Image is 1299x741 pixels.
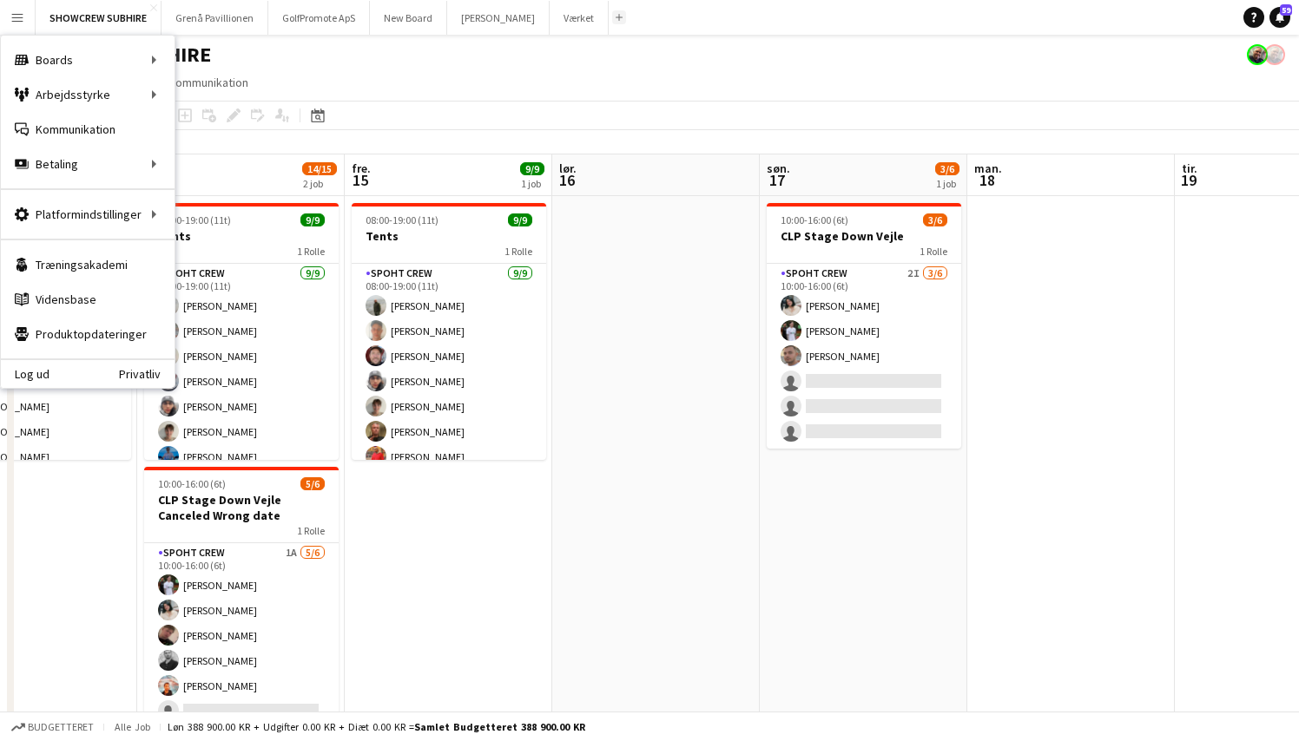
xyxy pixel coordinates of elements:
div: 1 job [936,177,959,190]
button: Værket [550,1,609,35]
span: 1 Rolle [504,245,532,258]
a: Kommunikation [1,112,175,147]
span: 9/9 [508,213,532,226]
app-card-role: Spoht Crew2I3/610:00-16:00 (6t)[PERSON_NAME][PERSON_NAME][PERSON_NAME] [767,264,961,449]
h3: Tents [352,228,546,244]
span: Budgetteret [28,721,94,733]
span: 10:00-16:00 (6t) [158,477,226,490]
app-card-role: Spoht Crew9/908:00-19:00 (11t)[PERSON_NAME][PERSON_NAME][PERSON_NAME][PERSON_NAME][PERSON_NAME][P... [352,264,546,524]
span: 5/6 [300,477,325,490]
a: Træningsakademi [1,247,175,282]
a: Produktopdateringer [1,317,175,351]
span: 1 Rolle [920,245,947,258]
span: søn. [767,161,790,176]
a: Log ud [1,367,49,381]
span: 08:00-19:00 (11t) [366,213,438,226]
span: 16 [557,170,577,190]
span: 10:00-16:00 (6t) [781,213,848,226]
h3: CLP Stage Down Vejle Canceled Wrong date [144,492,339,523]
div: 2 job [303,177,336,190]
span: tir. [1182,161,1197,176]
span: 1 Rolle [297,524,325,537]
app-card-role: Spoht Crew9/908:00-19:00 (11t)[PERSON_NAME][PERSON_NAME][PERSON_NAME][PERSON_NAME][PERSON_NAME][P... [144,264,339,524]
span: 15 [349,170,371,190]
span: 3/6 [923,213,947,226]
span: fre. [352,161,371,176]
span: 59 [1280,4,1292,16]
app-job-card: 08:00-19:00 (11t)9/9Tents1 RolleSpoht Crew9/908:00-19:00 (11t)[PERSON_NAME][PERSON_NAME][PERSON_N... [144,203,339,460]
span: Samlet budgetteret 388 900.00 KR [414,720,585,733]
span: lør. [559,161,577,176]
button: Budgetteret [9,718,96,737]
a: 59 [1269,7,1290,28]
div: Løn 388 900.00 KR + Udgifter 0.00 KR + Diæt 0.00 KR = [168,720,585,733]
h3: Tents [144,228,339,244]
span: 9/9 [300,213,325,226]
a: Privatliv [119,367,175,381]
span: 1 Rolle [297,245,325,258]
h3: CLP Stage Down Vejle [767,228,961,244]
button: Grenå Pavillionen [162,1,268,35]
span: 14/15 [302,162,337,175]
div: Arbejdsstyrke [1,77,175,112]
span: 19 [1179,170,1197,190]
button: GolfPromote ApS [268,1,370,35]
app-job-card: 10:00-16:00 (6t)5/6CLP Stage Down Vejle Canceled Wrong date1 RolleSpoht Crew1A5/610:00-16:00 (6t)... [144,467,339,724]
app-job-card: 08:00-19:00 (11t)9/9Tents1 RolleSpoht Crew9/908:00-19:00 (11t)[PERSON_NAME][PERSON_NAME][PERSON_N... [352,203,546,460]
a: Kommunikation [162,71,255,94]
div: 1 job [521,177,544,190]
app-job-card: 10:00-16:00 (6t)3/6CLP Stage Down Vejle1 RolleSpoht Crew2I3/610:00-16:00 (6t)[PERSON_NAME][PERSON... [767,203,961,449]
div: Boards [1,43,175,77]
span: Alle job [111,720,153,733]
a: Vidensbase [1,282,175,317]
div: Betaling [1,147,175,181]
span: 9/9 [520,162,544,175]
span: man. [974,161,1002,176]
span: 3/6 [935,162,959,175]
div: Platformindstillinger [1,197,175,232]
span: 08:00-19:00 (11t) [158,213,231,226]
button: New Board [370,1,447,35]
app-user-avatar: Danny Tranekær [1247,44,1268,65]
app-user-avatar: Danny Tranekær [1264,44,1285,65]
button: SHOWCREW SUBHIRE [36,1,162,35]
button: [PERSON_NAME] [447,1,550,35]
span: 17 [764,170,790,190]
span: Kommunikation [168,75,248,90]
app-card-role: Spoht Crew1A5/610:00-16:00 (6t)[PERSON_NAME][PERSON_NAME][PERSON_NAME][PERSON_NAME][PERSON_NAME] [144,543,339,728]
span: 18 [972,170,1002,190]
